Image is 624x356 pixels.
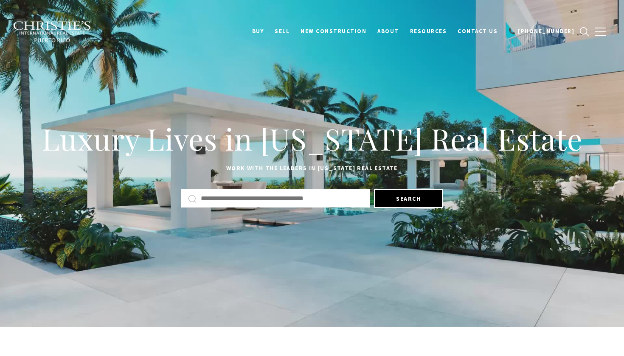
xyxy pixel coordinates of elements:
h1: Luxury Lives in [US_STATE] Real Estate [36,120,588,157]
a: New Construction [295,23,372,39]
a: BUY [247,23,270,39]
span: Contact Us [458,28,498,35]
a: 📞 [PHONE_NUMBER] [503,23,580,39]
a: SELL [269,23,295,39]
button: Search [374,189,443,208]
a: Resources [405,23,453,39]
a: About [372,23,405,39]
span: 📞 [PHONE_NUMBER] [509,28,574,35]
span: New Construction [301,28,366,35]
p: Work with the leaders in [US_STATE] Real Estate [36,163,588,174]
img: Christie's International Real Estate black text logo [13,21,92,43]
